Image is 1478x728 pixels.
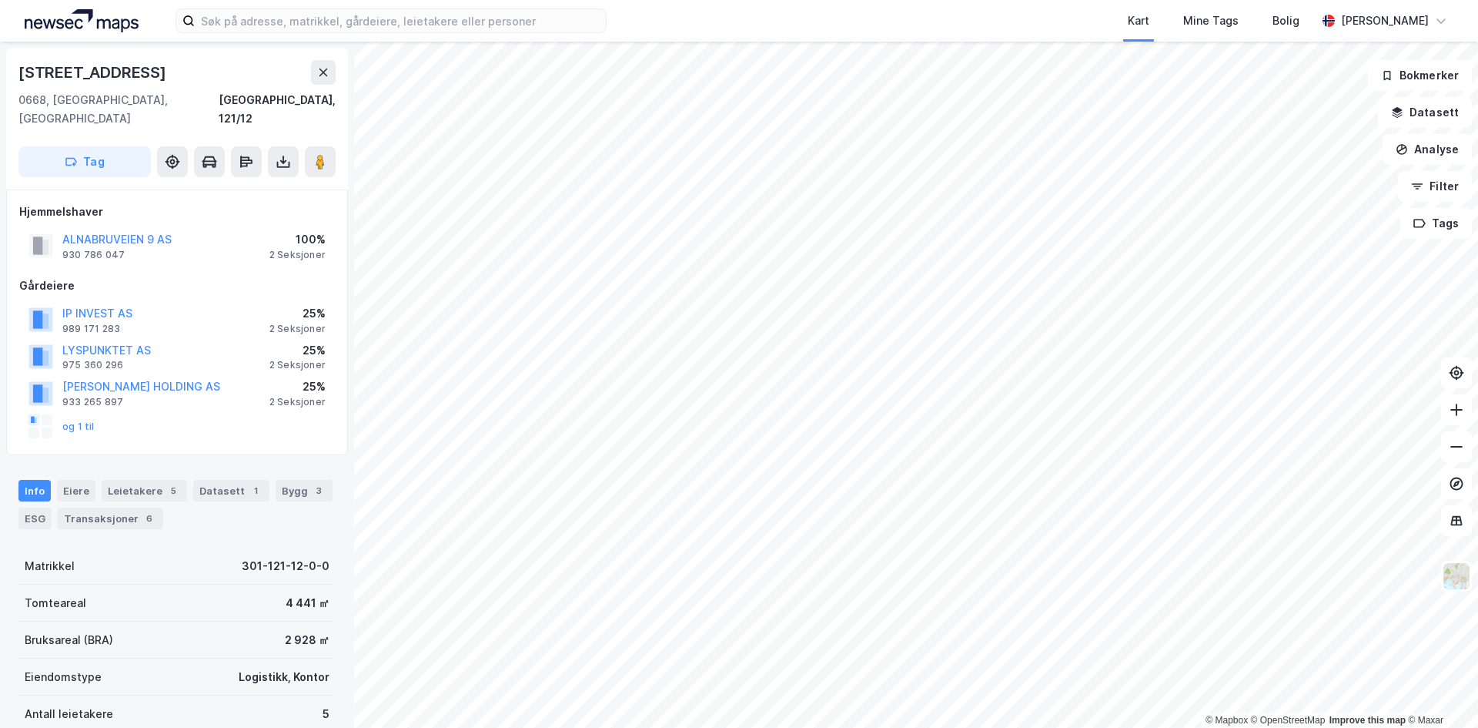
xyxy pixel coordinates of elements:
[18,91,219,128] div: 0668, [GEOGRAPHIC_DATA], [GEOGRAPHIC_DATA]
[242,557,329,575] div: 301-121-12-0-0
[62,323,120,335] div: 989 171 283
[323,705,329,723] div: 5
[1383,134,1472,165] button: Analyse
[269,377,326,396] div: 25%
[25,705,113,723] div: Antall leietakere
[19,277,335,295] div: Gårdeiere
[1378,97,1472,128] button: Datasett
[18,480,51,502] div: Info
[18,60,169,85] div: [STREET_ADDRESS]
[62,396,123,408] div: 933 265 897
[166,483,181,498] div: 5
[239,668,329,686] div: Logistikk, Kontor
[269,323,326,335] div: 2 Seksjoner
[25,631,113,649] div: Bruksareal (BRA)
[25,9,139,32] img: logo.a4113a55bc3d86da70a041830d287a7e.svg
[269,304,326,323] div: 25%
[311,483,326,498] div: 3
[276,480,333,502] div: Bygg
[1341,12,1429,30] div: [PERSON_NAME]
[1128,12,1149,30] div: Kart
[269,230,326,249] div: 100%
[1400,208,1472,239] button: Tags
[1401,654,1478,728] iframe: Chat Widget
[248,483,263,498] div: 1
[285,631,329,649] div: 2 928 ㎡
[1401,654,1478,728] div: Kontrollprogram for chat
[1368,60,1472,91] button: Bokmerker
[25,594,86,612] div: Tomteareal
[1329,715,1406,726] a: Improve this map
[1183,12,1239,30] div: Mine Tags
[1442,562,1471,591] img: Z
[269,341,326,360] div: 25%
[1398,171,1472,202] button: Filter
[57,480,95,502] div: Eiere
[25,668,102,686] div: Eiendomstype
[269,396,326,408] div: 2 Seksjoner
[219,91,336,128] div: [GEOGRAPHIC_DATA], 121/12
[1251,715,1326,726] a: OpenStreetMap
[62,249,125,261] div: 930 786 047
[102,480,187,502] div: Leietakere
[19,203,335,221] div: Hjemmelshaver
[25,557,75,575] div: Matrikkel
[193,480,269,502] div: Datasett
[62,359,123,371] div: 975 360 296
[1272,12,1299,30] div: Bolig
[286,594,329,612] div: 4 441 ㎡
[1205,715,1248,726] a: Mapbox
[18,146,151,177] button: Tag
[195,9,606,32] input: Søk på adresse, matrikkel, gårdeiere, leietakere eller personer
[18,508,52,529] div: ESG
[58,508,163,529] div: Transaksjoner
[269,249,326,261] div: 2 Seksjoner
[269,359,326,371] div: 2 Seksjoner
[142,511,157,526] div: 6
